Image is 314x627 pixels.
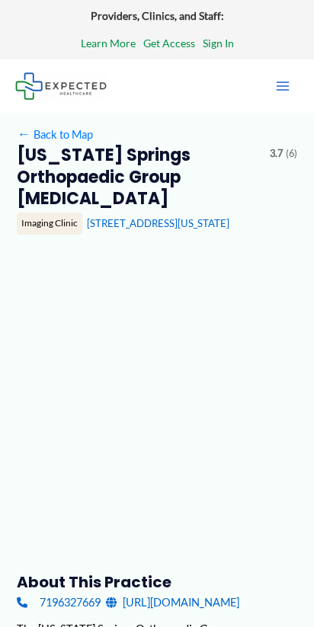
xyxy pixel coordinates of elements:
[270,145,283,163] span: 3.7
[81,34,136,53] a: Learn More
[267,70,299,102] button: Main menu toggle
[286,145,297,163] span: (6)
[203,34,234,53] a: Sign In
[17,145,258,210] h2: [US_STATE] Springs Orthopaedic Group [MEDICAL_DATA]
[143,34,195,53] a: Get Access
[17,124,92,145] a: ←Back to Map
[15,72,107,99] img: Expected Healthcare Logo - side, dark font, small
[17,127,30,141] span: ←
[17,572,296,592] h3: About this practice
[17,592,100,613] a: 7196327669
[17,213,82,234] div: Imaging Clinic
[106,592,239,613] a: [URL][DOMAIN_NAME]
[91,9,224,22] strong: Providers, Clinics, and Staff:
[87,217,229,229] a: [STREET_ADDRESS][US_STATE]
